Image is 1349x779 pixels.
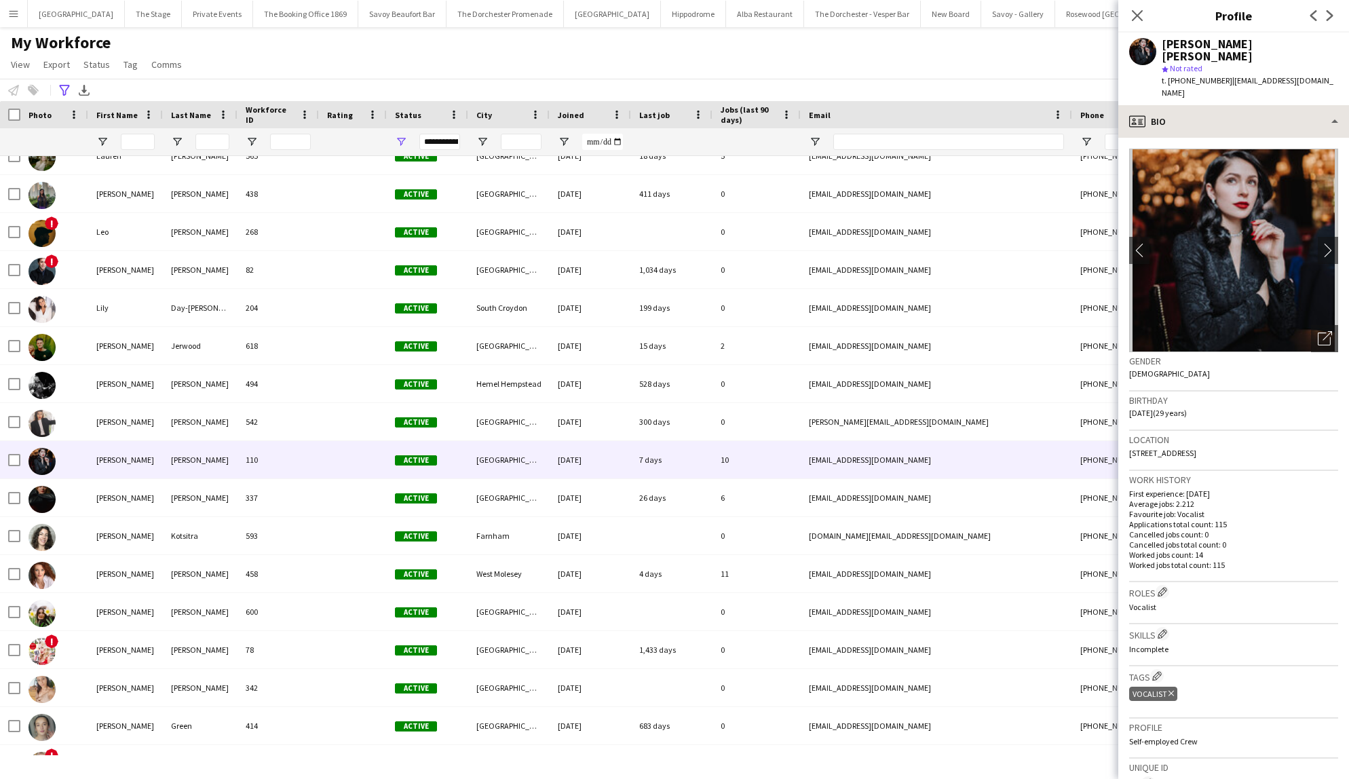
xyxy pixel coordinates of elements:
[237,631,319,668] div: 78
[395,379,437,389] span: Active
[550,669,631,706] div: [DATE]
[246,104,294,125] span: Workforce ID
[1129,434,1338,446] h3: Location
[631,441,712,478] div: 7 days
[1072,175,1246,212] div: [PHONE_NUMBER]
[550,441,631,478] div: [DATE]
[237,555,319,592] div: 458
[358,1,446,27] button: Savoy Beaufort Bar
[1170,63,1202,73] span: Not rated
[1072,479,1246,516] div: [PHONE_NUMBER]
[1072,289,1246,326] div: [PHONE_NUMBER]
[237,365,319,402] div: 494
[712,441,801,478] div: 10
[237,669,319,706] div: 342
[1072,441,1246,478] div: [PHONE_NUMBER]
[639,110,670,120] span: Last job
[712,289,801,326] div: 0
[468,593,550,630] div: [GEOGRAPHIC_DATA]
[550,365,631,402] div: [DATE]
[56,82,73,98] app-action-btn: Advanced filters
[712,517,801,554] div: 0
[88,289,163,326] div: Lily
[801,479,1072,516] div: [EMAIL_ADDRESS][DOMAIN_NAME]
[801,251,1072,288] div: [EMAIL_ADDRESS][DOMAIN_NAME]
[712,327,801,364] div: 2
[395,493,437,503] span: Active
[712,631,801,668] div: 0
[195,134,229,150] input: Last Name Filter Input
[1129,687,1177,701] div: Vocalist
[712,707,801,744] div: 0
[833,134,1064,150] input: Email Filter Input
[801,213,1072,250] div: [EMAIL_ADDRESS][DOMAIN_NAME]
[163,479,237,516] div: [PERSON_NAME]
[163,555,237,592] div: [PERSON_NAME]
[631,251,712,288] div: 1,034 days
[237,707,319,744] div: 414
[395,303,437,313] span: Active
[118,56,143,73] a: Tag
[712,137,801,174] div: 5
[28,638,56,665] img: Megan McConnell
[558,110,584,120] span: Joined
[1129,627,1338,641] h3: Skills
[88,175,163,212] div: [PERSON_NAME]
[804,1,921,27] button: The Dorchester - Vesper Bar
[88,251,163,288] div: [PERSON_NAME]
[1129,602,1156,612] span: Vocalist
[45,634,58,648] span: !
[726,1,804,27] button: Alba Restaurant
[809,136,821,148] button: Open Filter Menu
[476,136,489,148] button: Open Filter Menu
[395,341,437,351] span: Active
[550,403,631,440] div: [DATE]
[1129,585,1338,599] h3: Roles
[28,372,56,399] img: Louise Harper
[395,645,437,655] span: Active
[801,707,1072,744] div: [EMAIL_ADDRESS][DOMAIN_NAME]
[1072,707,1246,744] div: [PHONE_NUMBER]
[550,593,631,630] div: [DATE]
[5,56,35,73] a: View
[550,289,631,326] div: [DATE]
[237,517,319,554] div: 593
[151,58,182,71] span: Comms
[11,58,30,71] span: View
[1129,448,1196,458] span: [STREET_ADDRESS]
[468,669,550,706] div: [GEOGRAPHIC_DATA]
[88,631,163,668] div: [PERSON_NAME]
[28,752,56,779] img: Monica Sik Holm
[468,365,550,402] div: Hemel Hempstead
[395,417,437,427] span: Active
[468,289,550,326] div: South Croydon
[1072,517,1246,554] div: [PHONE_NUMBER]
[550,137,631,174] div: [DATE]
[395,607,437,617] span: Active
[468,517,550,554] div: Farnham
[712,593,801,630] div: 0
[801,327,1072,364] div: [EMAIL_ADDRESS][DOMAIN_NAME]
[1118,105,1349,138] div: Bio
[395,189,437,199] span: Active
[1072,213,1246,250] div: [PHONE_NUMBER]
[237,327,319,364] div: 618
[1129,644,1338,654] p: Incomplete
[1129,736,1338,746] p: Self-employed Crew
[1129,408,1187,418] span: [DATE] (29 years)
[1129,669,1338,683] h3: Tags
[801,555,1072,592] div: [EMAIL_ADDRESS][DOMAIN_NAME]
[38,56,75,73] a: Export
[631,555,712,592] div: 4 days
[1105,134,1238,150] input: Phone Filter Input
[1072,555,1246,592] div: [PHONE_NUMBER]
[468,631,550,668] div: [GEOGRAPHIC_DATA]
[631,631,712,668] div: 1,433 days
[395,721,437,731] span: Active
[171,136,183,148] button: Open Filter Menu
[163,137,237,174] div: [PERSON_NAME]
[721,104,776,125] span: Jobs (last 90 days)
[550,479,631,516] div: [DATE]
[146,56,187,73] a: Comms
[395,265,437,275] span: Active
